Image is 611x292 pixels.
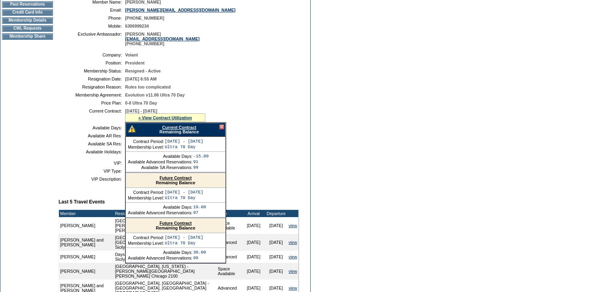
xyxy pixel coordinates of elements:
[193,250,206,255] td: 30.00
[216,210,242,217] td: Type
[62,32,122,46] td: Exclusive Ambassador:
[193,159,208,164] td: 91
[126,173,225,188] div: Remaining Balance
[128,159,192,164] td: Available Advanced Reservations:
[216,217,242,234] td: Space Available
[265,217,287,234] td: [DATE]
[193,165,208,170] td: 99
[2,9,53,16] td: Credit Card Info
[125,109,157,113] span: [DATE] - [DATE]
[165,145,203,149] td: Ultra 70 Day
[62,77,122,81] td: Resignation Date:
[165,195,203,200] td: Ultra 70 Day
[243,263,265,280] td: [DATE]
[59,199,105,205] b: Last 5 Travel Events
[125,77,157,81] span: [DATE] 6:55 AM
[114,210,216,217] td: Residence
[62,169,122,173] td: VIP Type:
[160,175,192,180] a: Future Contract
[125,101,157,105] span: 0-0 Ultra 70 Day
[128,195,164,200] td: Membership Level:
[59,234,114,251] td: [PERSON_NAME] and [PERSON_NAME]
[193,205,206,209] td: 19.00
[62,177,122,181] td: VIP Description:
[216,251,242,263] td: Advanced
[114,234,216,251] td: [GEOGRAPHIC_DATA], [GEOGRAPHIC_DATA] - [GEOGRAPHIC_DATA], [GEOGRAPHIC_DATA] Sicily 3 Bedroom
[128,210,192,215] td: Available Advanced Reservations:
[193,256,206,260] td: 99
[59,251,114,263] td: [PERSON_NAME]
[128,154,192,159] td: Available Days:
[128,241,164,246] td: Membership Level:
[62,109,122,122] td: Current Contract:
[193,210,206,215] td: 97
[243,251,265,263] td: [DATE]
[2,33,53,40] td: Membership Share
[138,115,192,120] a: » View Contract Utilization
[114,217,216,234] td: [GEOGRAPHIC_DATA], [US_STATE] - [PERSON_NAME][GEOGRAPHIC_DATA] [PERSON_NAME] Chicago 2500
[62,125,122,130] td: Available Days:
[62,161,122,165] td: VIP:
[125,36,200,41] a: [EMAIL_ADDRESS][DOMAIN_NAME]
[125,16,164,20] span: [PHONE_NUMBER]
[125,93,185,97] span: Evolution v11.06 Ultra 70 Day
[216,234,242,251] td: Advanced
[59,217,114,234] td: [PERSON_NAME]
[165,235,203,240] td: [DATE] - [DATE]
[289,223,297,228] a: view
[128,190,164,195] td: Contract Period:
[128,250,192,255] td: Available Days:
[289,240,297,245] a: view
[265,234,287,251] td: [DATE]
[62,8,122,12] td: Email:
[289,269,297,274] a: view
[59,210,114,217] td: Member
[128,235,164,240] td: Contract Period:
[2,25,53,32] td: CWL Requests
[62,85,122,89] td: Resignation Reason:
[2,1,53,8] td: Past Reservations
[125,24,149,28] span: 6306999234
[125,32,200,46] span: [PERSON_NAME] [PHONE_NUMBER]
[265,210,287,217] td: Departure
[165,241,203,246] td: Ultra 70 Day
[216,263,242,280] td: Space Available
[125,85,171,89] span: Rules too complicated
[265,263,287,280] td: [DATE]
[265,251,287,263] td: [DATE]
[2,17,53,24] td: Membership Details
[125,8,235,12] a: [PERSON_NAME][EMAIL_ADDRESS][DOMAIN_NAME]
[126,218,225,233] div: Remaining Balance
[62,101,122,105] td: Price Plan:
[128,139,164,144] td: Contract Period:
[62,60,122,65] td: Position:
[243,234,265,251] td: [DATE]
[62,52,122,57] td: Company:
[165,190,203,195] td: [DATE] - [DATE]
[125,52,138,57] span: Volant
[125,68,161,73] span: Resigned - Active
[243,217,265,234] td: [DATE]
[289,254,297,259] a: view
[128,256,192,260] td: Available Advanced Reservations:
[160,221,192,226] a: Future Contract
[62,149,122,154] td: Available Holidays:
[62,93,122,97] td: Membership Agreement:
[289,286,297,290] a: view
[128,165,192,170] td: Available SA Reservations:
[162,125,196,130] a: Current Contract
[193,154,208,159] td: -15.00
[128,125,136,133] img: There are insufficient days and/or tokens to cover this reservation
[125,123,226,137] div: Remaining Balance
[125,60,145,65] span: President
[243,210,265,217] td: Arrival
[59,263,114,280] td: [PERSON_NAME]
[62,24,122,28] td: Mobile:
[62,68,122,73] td: Membership Status:
[114,263,216,280] td: [GEOGRAPHIC_DATA], [US_STATE] - [PERSON_NAME][GEOGRAPHIC_DATA] [PERSON_NAME] Chicago 2100
[128,205,192,209] td: Available Days:
[165,139,203,144] td: [DATE] - [DATE]
[128,145,164,149] td: Membership Level:
[62,133,122,138] td: Available AR Res:
[62,16,122,20] td: Phone:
